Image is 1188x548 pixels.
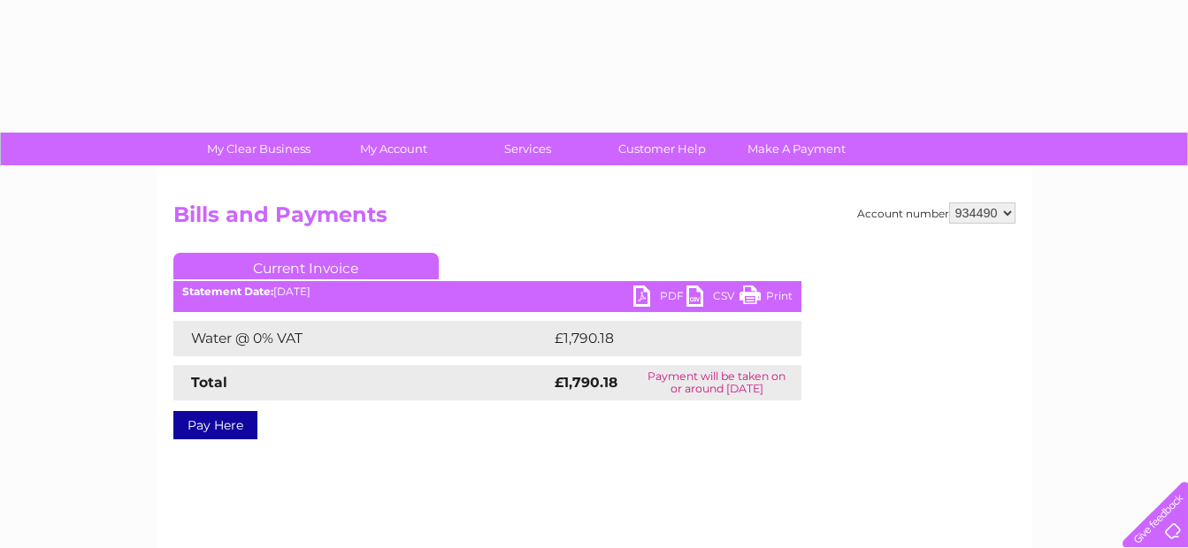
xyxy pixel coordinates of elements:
[686,285,740,311] a: CSV
[550,321,772,356] td: £1,790.18
[173,202,1016,236] h2: Bills and Payments
[724,133,870,165] a: Make A Payment
[633,285,686,311] a: PDF
[173,321,550,356] td: Water @ 0% VAT
[455,133,601,165] a: Services
[857,202,1016,224] div: Account number
[182,285,273,298] b: Statement Date:
[173,253,439,279] a: Current Invoice
[740,285,793,311] a: Print
[589,133,735,165] a: Customer Help
[186,133,332,165] a: My Clear Business
[173,411,257,439] a: Pay Here
[320,133,466,165] a: My Account
[555,374,617,391] strong: £1,790.18
[632,365,801,400] td: Payment will be taken on or around [DATE]
[173,285,801,298] div: [DATE]
[191,374,227,391] strong: Total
